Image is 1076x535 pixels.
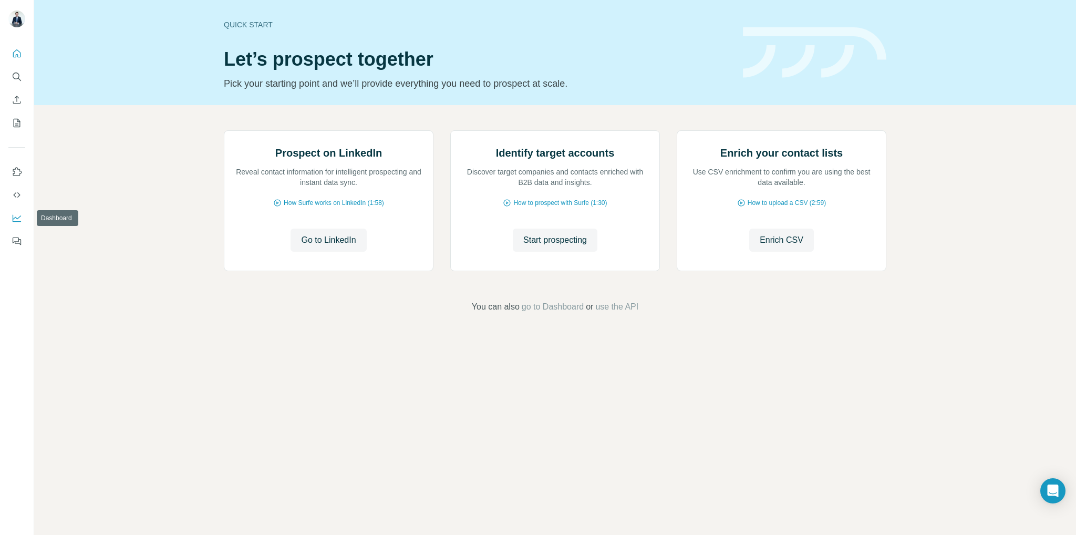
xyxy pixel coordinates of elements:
[688,167,875,188] p: Use CSV enrichment to confirm you are using the best data available.
[224,19,730,30] div: Quick start
[8,162,25,181] button: Use Surfe on LinkedIn
[749,229,814,252] button: Enrich CSV
[8,11,25,27] img: Avatar
[461,167,649,188] p: Discover target companies and contacts enriched with B2B data and insights.
[586,301,593,313] span: or
[8,186,25,204] button: Use Surfe API
[1040,478,1065,503] div: Open Intercom Messenger
[513,229,597,252] button: Start prospecting
[743,27,886,78] img: banner
[760,234,803,246] span: Enrich CSV
[523,234,587,246] span: Start prospecting
[224,49,730,70] h1: Let’s prospect together
[275,146,382,160] h2: Prospect on LinkedIn
[748,198,826,208] span: How to upload a CSV (2:59)
[8,209,25,228] button: Dashboard
[513,198,607,208] span: How to prospect with Surfe (1:30)
[8,232,25,251] button: Feedback
[522,301,584,313] button: go to Dashboard
[284,198,384,208] span: How Surfe works on LinkedIn (1:58)
[720,146,843,160] h2: Enrich your contact lists
[301,234,356,246] span: Go to LinkedIn
[235,167,422,188] p: Reveal contact information for intelligent prospecting and instant data sync.
[595,301,638,313] button: use the API
[8,44,25,63] button: Quick start
[8,67,25,86] button: Search
[472,301,520,313] span: You can also
[496,146,615,160] h2: Identify target accounts
[8,90,25,109] button: Enrich CSV
[224,76,730,91] p: Pick your starting point and we’ll provide everything you need to prospect at scale.
[8,114,25,132] button: My lists
[291,229,366,252] button: Go to LinkedIn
